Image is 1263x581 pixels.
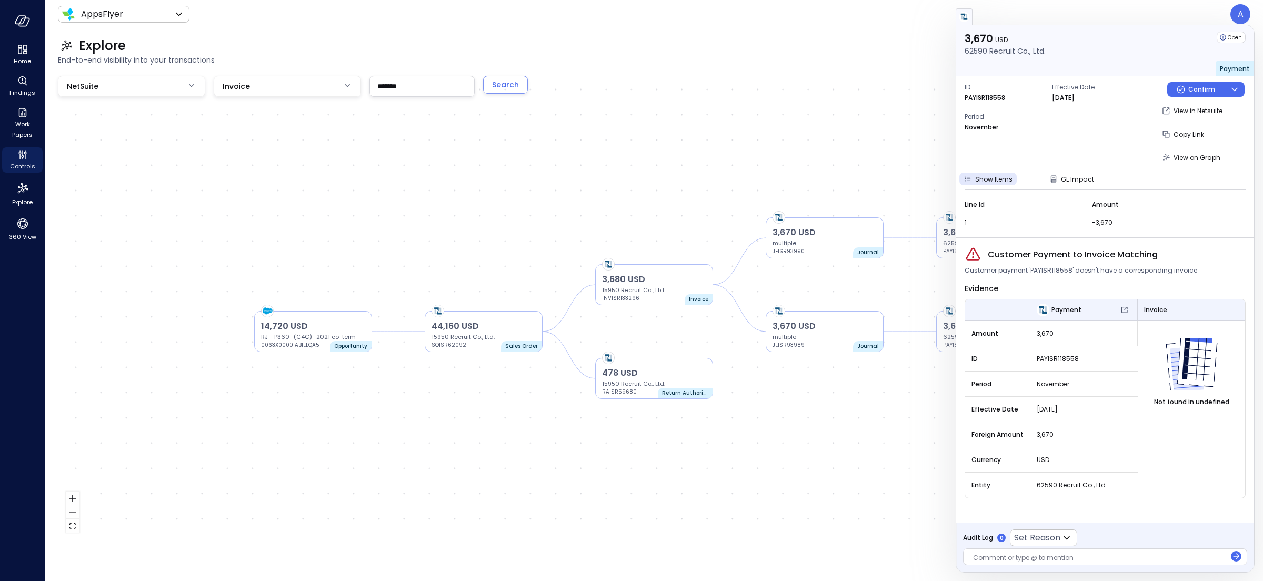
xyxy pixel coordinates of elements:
span: Controls [10,161,35,172]
p: SOISR62092 [432,341,495,349]
span: Amount [971,328,1024,339]
span: Show Items [975,175,1013,184]
p: 0 [1000,534,1004,542]
p: RAISR59680 [602,388,665,396]
img: Payment [1037,304,1049,316]
p: A [1238,8,1244,21]
span: Copy Link [1174,130,1204,139]
span: -3,670 [1092,217,1233,228]
span: PAYISR118558 [1037,354,1131,364]
span: 3,670 [1037,429,1131,440]
span: November [1037,379,1131,389]
span: Work Papers [6,119,38,140]
p: 44,160 USD [432,320,536,333]
span: Audit Log [963,533,993,543]
div: Controls [2,147,43,173]
p: 3,670 USD [773,320,877,333]
p: PAYISR116116 [943,341,1006,349]
g: Edge from erp_sales_order::4172404 to erp_return_authorization::5788348 [543,332,595,378]
img: Icon [62,8,75,21]
p: PAYISR118558 [943,247,1006,256]
span: NetSuite [67,81,98,92]
span: GL Impact [1061,175,1094,184]
span: USD [995,35,1008,44]
button: dropdown-icon-button [1224,82,1245,97]
div: Search [492,78,519,92]
p: 0063X00001ABIEEQA5 [261,341,324,349]
span: View on Graph [1174,153,1220,162]
img: netsuite [603,258,614,270]
p: JEISR93990 [773,247,836,256]
img: netsuite [944,305,955,317]
p: Sales Order [505,342,538,350]
a: View on Graph [1159,148,1225,166]
div: 360 View [2,215,43,243]
g: Edge from erp_invoice::5030082 to erp_journal::5453020 [713,238,766,285]
button: GL Impact [1045,173,1098,185]
span: Effective Date [1052,82,1131,93]
g: Edge from erp_sales_order::4172404 to erp_invoice::5030082 [543,285,595,332]
span: End-to-end visibility into your transactions [58,54,1250,66]
span: Invoice [223,81,250,92]
span: Not found in undefined [1154,397,1229,407]
div: React Flow controls [66,492,79,533]
span: USD [1037,455,1131,465]
img: netsuite [432,305,444,317]
span: Invoice [1144,305,1167,315]
p: 3,680 USD [602,273,706,286]
img: netsuite [944,212,955,223]
p: 15950 Recruit Co., Ltd. [432,333,536,341]
span: ID [965,82,1044,93]
span: Amount [1092,199,1119,210]
p: Invoice [689,295,708,304]
p: Set Reason [1014,532,1060,544]
span: Explore [12,197,33,207]
p: [DATE] [1052,93,1075,103]
img: netsuite [959,12,969,22]
div: Open [1217,32,1246,43]
p: View in Netsuite [1174,106,1222,116]
button: Copy Link [1159,125,1208,143]
p: 62590 Recruit Co., Ltd. [965,45,1046,57]
p: Journal [857,248,879,257]
span: Foreign Amount [971,429,1024,440]
div: Avi Brandwain [1230,4,1250,24]
img: salesforce [262,305,273,317]
g: Edge from erp_invoice::5030082 to erp_journal::5453019 [713,285,766,332]
span: Effective Date [971,404,1024,415]
span: Currency [971,455,1024,465]
span: 1 [965,217,1079,228]
div: Findings [2,74,43,99]
p: 62590 Recruit Co., Ltd. [943,239,1047,247]
p: 15950 Recruit Co., Ltd. [602,379,706,388]
span: ID [971,354,1024,364]
p: JEISR93989 [773,341,836,349]
p: 3,670 [965,32,1046,45]
span: Period [971,379,1024,389]
span: Explore [79,37,126,54]
button: Confirm [1167,82,1224,97]
span: Customer payment 'PAYISR118558' doesn't have a corresponding invoice [965,265,1197,276]
div: Button group with a nested menu [1167,82,1245,97]
div: Explore [2,179,43,208]
span: [DATE] [1037,404,1131,415]
p: 3,670 USD [943,320,1047,333]
p: November [965,122,998,133]
p: 3,670 USD [943,226,1047,239]
span: Home [14,56,31,66]
div: Work Papers [2,105,43,141]
p: 15950 Recruit Co., Ltd. [602,286,706,294]
img: netsuite [603,352,614,364]
p: 14,720 USD [261,320,365,333]
button: fit view [66,519,79,533]
p: 3,670 USD [773,226,877,239]
p: multiple [773,239,877,247]
p: RJ - P360_(C4C)_2021 co-term [261,333,365,341]
p: Return Authorisation [662,389,708,397]
p: 478 USD [602,367,706,379]
p: multiple [773,333,877,341]
p: 62590 Recruit Co., Ltd. [943,333,1047,341]
span: Customer Payment to Invoice Matching [988,248,1158,261]
p: INVISR133296 [602,294,665,303]
button: zoom out [66,505,79,519]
